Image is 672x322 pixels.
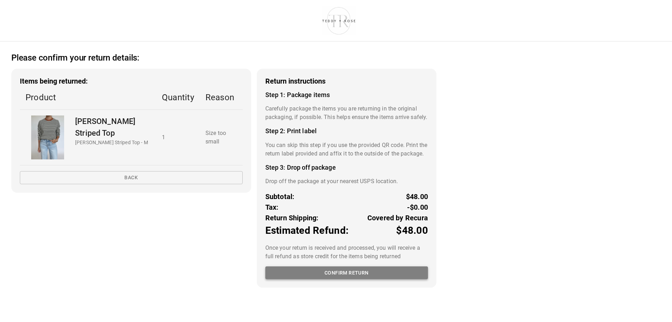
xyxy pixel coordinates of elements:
[75,139,151,146] p: [PERSON_NAME] Striped Top - M
[20,77,243,85] h3: Items being returned:
[20,171,243,184] button: Back
[265,213,319,223] p: Return Shipping:
[406,191,428,202] p: $48.00
[396,223,428,238] p: $48.00
[367,213,428,223] p: Covered by Recura
[265,223,349,238] p: Estimated Refund:
[265,127,428,135] h4: Step 2: Print label
[11,53,139,63] h2: Please confirm your return details:
[319,5,359,36] img: shop-teddyrose.myshopify.com-d93983e8-e25b-478f-b32e-9430bef33fdd
[265,91,428,99] h4: Step 1: Package items
[205,129,237,146] p: Size too small
[265,77,428,85] h3: Return instructions
[26,91,151,104] p: Product
[407,202,428,213] p: -$0.00
[162,91,194,104] p: Quantity
[75,115,151,139] p: [PERSON_NAME] Striped Top
[265,191,295,202] p: Subtotal:
[265,244,428,261] p: Once your return is received and processed, you will receive a full refund as store credit for th...
[265,104,428,122] p: Carefully package the items you are returning in the original packaging, if possible. This helps ...
[265,141,428,158] p: You can skip this step if you use the provided QR code. Print the return label provided and affix...
[205,91,237,104] p: Reason
[265,202,279,213] p: Tax:
[162,133,194,142] p: 1
[265,266,428,279] button: Confirm return
[265,164,428,171] h4: Step 3: Drop off package
[265,177,428,186] p: Drop off the package at your nearest USPS location.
